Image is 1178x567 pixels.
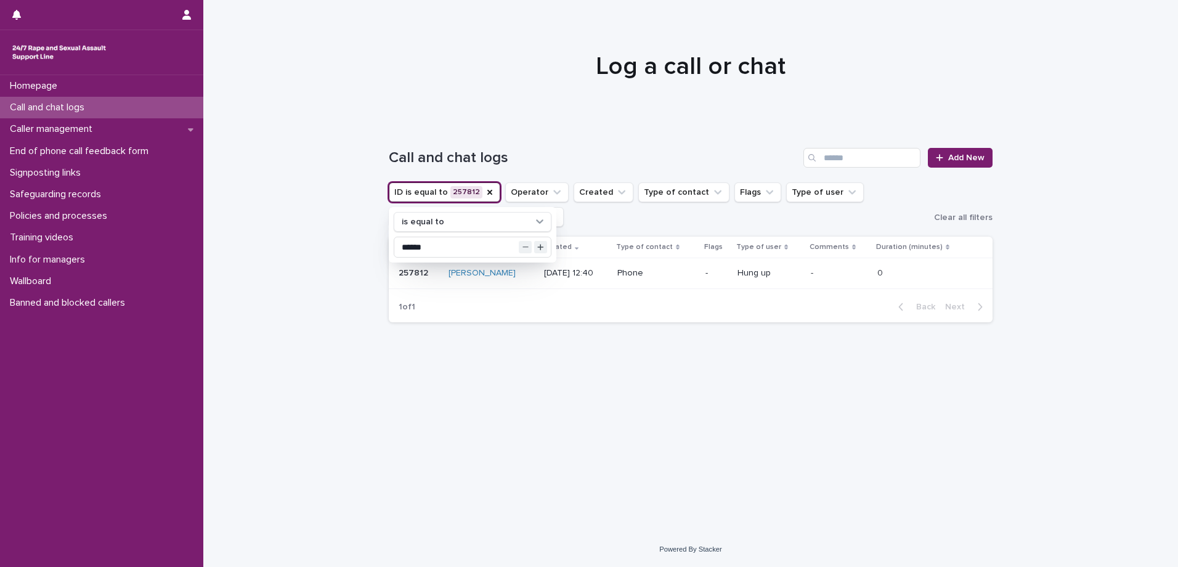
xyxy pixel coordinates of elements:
[948,153,985,162] span: Add New
[5,297,135,309] p: Banned and blocked callers
[5,123,102,135] p: Caller management
[449,268,516,279] a: [PERSON_NAME]
[5,102,94,113] p: Call and chat logs
[574,182,633,202] button: Created
[810,240,849,254] p: Comments
[389,149,798,167] h1: Call and chat logs
[616,240,673,254] p: Type of contact
[940,301,993,312] button: Next
[534,241,547,254] button: Increment value
[734,182,781,202] button: Flags
[704,240,723,254] p: Flags
[389,258,993,289] tr: 257812257812 [PERSON_NAME] [DATE] 12:40Phone-Hung up-- 00
[638,182,729,202] button: Type of contact
[5,275,61,287] p: Wallboard
[659,545,721,553] a: Powered By Stacker
[803,148,920,168] input: Search
[5,80,67,92] p: Homepage
[705,268,728,279] p: -
[934,213,993,222] span: Clear all filters
[617,268,694,279] p: Phone
[5,232,83,243] p: Training videos
[10,40,108,65] img: rhQMoQhaT3yELyF149Cw
[5,167,91,179] p: Signposting links
[877,266,885,279] p: 0
[5,145,158,157] p: End of phone call feedback form
[519,241,532,254] button: Decrement value
[389,182,500,202] button: ID
[945,303,972,311] span: Next
[402,217,444,227] p: is equal to
[888,301,940,312] button: Back
[544,268,607,279] p: [DATE] 12:40
[928,148,993,168] a: Add New
[399,266,431,279] p: 257812
[811,266,816,279] p: -
[5,254,95,266] p: Info for managers
[929,208,993,227] button: Clear all filters
[5,189,111,200] p: Safeguarding records
[736,240,781,254] p: Type of user
[543,240,572,254] p: Created
[389,52,993,81] h1: Log a call or chat
[909,303,935,311] span: Back
[5,210,117,222] p: Policies and processes
[737,268,801,279] p: Hung up
[505,182,569,202] button: Operator
[876,240,943,254] p: Duration (minutes)
[389,292,425,322] p: 1 of 1
[786,182,864,202] button: Type of user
